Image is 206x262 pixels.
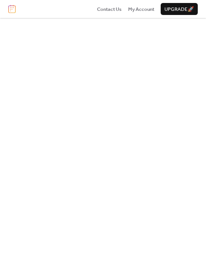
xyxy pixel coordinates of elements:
[164,6,194,13] span: Upgrade 🚀
[8,5,16,13] img: logo
[161,3,198,15] button: Upgrade🚀
[128,5,154,13] a: My Account
[97,5,122,13] a: Contact Us
[97,6,122,13] span: Contact Us
[128,6,154,13] span: My Account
